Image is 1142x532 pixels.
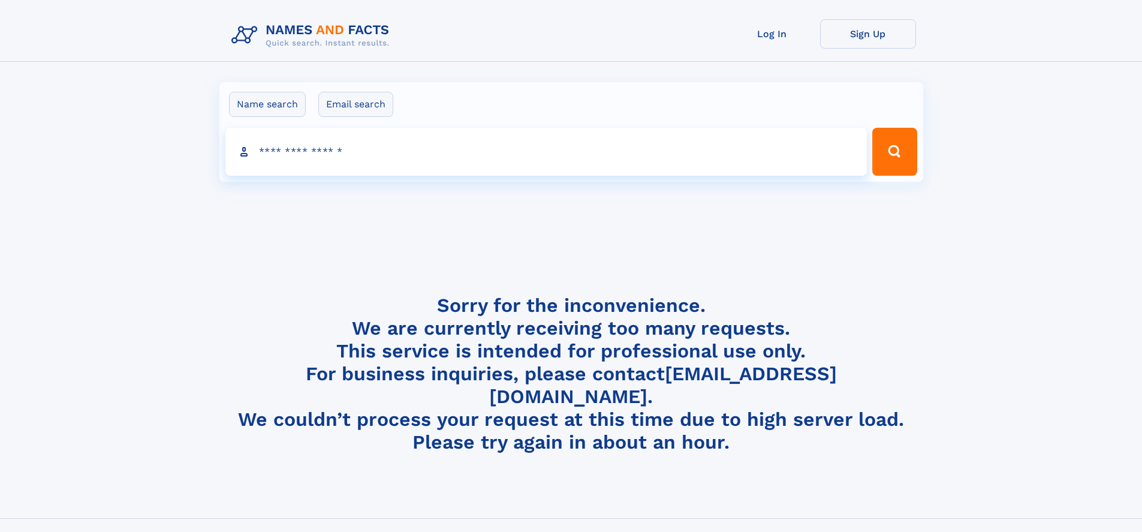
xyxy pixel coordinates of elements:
[227,19,399,52] img: Logo Names and Facts
[318,92,393,117] label: Email search
[225,128,867,176] input: search input
[820,19,916,49] a: Sign Up
[227,294,916,454] h4: Sorry for the inconvenience. We are currently receiving too many requests. This service is intend...
[724,19,820,49] a: Log In
[872,128,917,176] button: Search Button
[489,362,837,408] a: [EMAIL_ADDRESS][DOMAIN_NAME]
[229,92,306,117] label: Name search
